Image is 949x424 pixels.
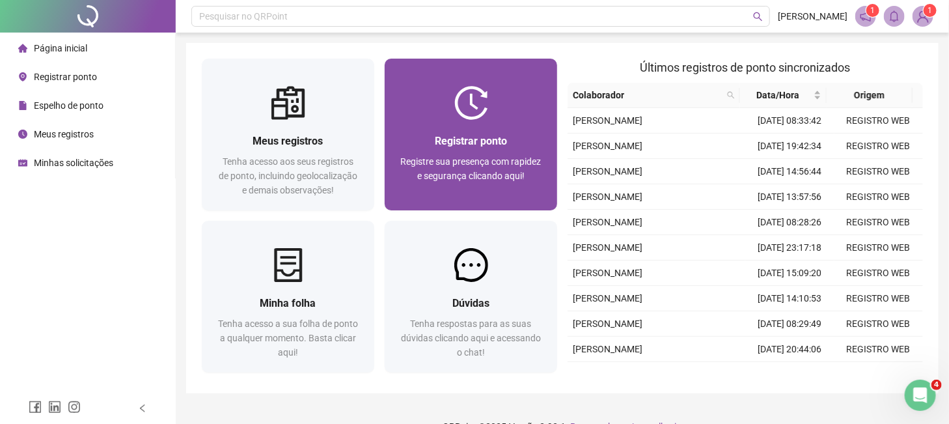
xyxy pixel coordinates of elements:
span: [PERSON_NAME] [778,9,847,23]
span: Página inicial [34,43,87,53]
td: [DATE] 14:56:44 [745,159,834,184]
span: Registrar ponto [34,72,97,82]
td: REGISTRO WEB [834,210,924,235]
span: [PERSON_NAME] [573,318,642,329]
span: home [18,44,27,53]
span: 1 [928,6,933,15]
span: linkedin [48,401,61,414]
td: REGISTRO MANUAL [834,362,924,402]
td: [DATE] 23:17:18 [745,235,834,261]
span: search [753,12,763,21]
span: Registre sua presença com rapidez e segurança clicando aqui! [401,156,542,181]
a: Minha folhaTenha acesso a sua folha de ponto a qualquer momento. Basta clicar aqui! [202,221,374,373]
span: Dúvidas [452,297,489,309]
span: [PERSON_NAME] [573,141,642,151]
span: Tenha acesso a sua folha de ponto a qualquer momento. Basta clicar aqui! [218,318,358,358]
span: [PERSON_NAME] [573,242,642,253]
sup: Atualize o seu contato no menu Meus Dados [924,4,937,17]
span: [PERSON_NAME] [573,268,642,278]
td: REGISTRO WEB [834,337,924,362]
span: 1 [871,6,875,15]
span: Meus registros [253,135,323,147]
span: Meus registros [34,129,94,139]
span: Colaborador [573,88,722,102]
span: notification [860,10,872,22]
td: [DATE] 08:29:49 [745,311,834,337]
sup: 1 [866,4,879,17]
span: search [724,85,737,105]
td: [DATE] 19:42:34 [745,134,834,159]
td: REGISTRO WEB [834,108,924,134]
td: [DATE] 14:10:53 [745,286,834,311]
span: left [138,404,147,413]
a: Registrar pontoRegistre sua presença com rapidez e segurança clicando aqui! [385,59,557,210]
td: REGISTRO WEB [834,235,924,261]
td: REGISTRO WEB [834,311,924,337]
span: schedule [18,158,27,167]
span: facebook [29,401,42,414]
td: REGISTRO WEB [834,184,924,210]
span: [PERSON_NAME] [573,191,642,202]
span: Últimos registros de ponto sincronizados [640,61,851,74]
span: environment [18,72,27,81]
span: clock-circle [18,130,27,139]
span: bell [888,10,900,22]
td: [DATE] 13:57:56 [745,184,834,210]
span: Registrar ponto [435,135,507,147]
span: Minhas solicitações [34,158,113,168]
span: [PERSON_NAME] [573,217,642,227]
span: search [727,91,735,99]
th: Data/Hora [740,83,827,108]
td: REGISTRO WEB [834,286,924,311]
span: [PERSON_NAME] [573,115,642,126]
td: [DATE] 08:33:42 [745,108,834,134]
td: REGISTRO WEB [834,159,924,184]
td: REGISTRO WEB [834,261,924,286]
span: [PERSON_NAME] [573,344,642,354]
td: REGISTRO WEB [834,134,924,159]
th: Origem [827,83,913,108]
span: file [18,101,27,110]
span: 4 [931,380,942,390]
span: Data/Hora [745,88,811,102]
span: [PERSON_NAME] [573,293,642,304]
a: DúvidasTenha respostas para as suas dúvidas clicando aqui e acessando o chat! [385,221,557,373]
iframe: Intercom live chat [905,380,936,411]
td: [DATE] 15:09:20 [745,261,834,286]
td: [DATE] 20:44:00 [745,362,834,402]
td: [DATE] 08:28:26 [745,210,834,235]
a: Meus registrosTenha acesso aos seus registros de ponto, incluindo geolocalização e demais observa... [202,59,374,210]
span: Tenha respostas para as suas dúvidas clicando aqui e acessando o chat! [401,318,541,358]
span: Tenha acesso aos seus registros de ponto, incluindo geolocalização e demais observações! [219,156,357,195]
img: 52243 [913,7,933,26]
span: Espelho de ponto [34,100,103,111]
td: [DATE] 20:44:06 [745,337,834,362]
span: instagram [68,401,81,414]
span: [PERSON_NAME] [573,166,642,177]
span: Minha folha [260,297,316,309]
